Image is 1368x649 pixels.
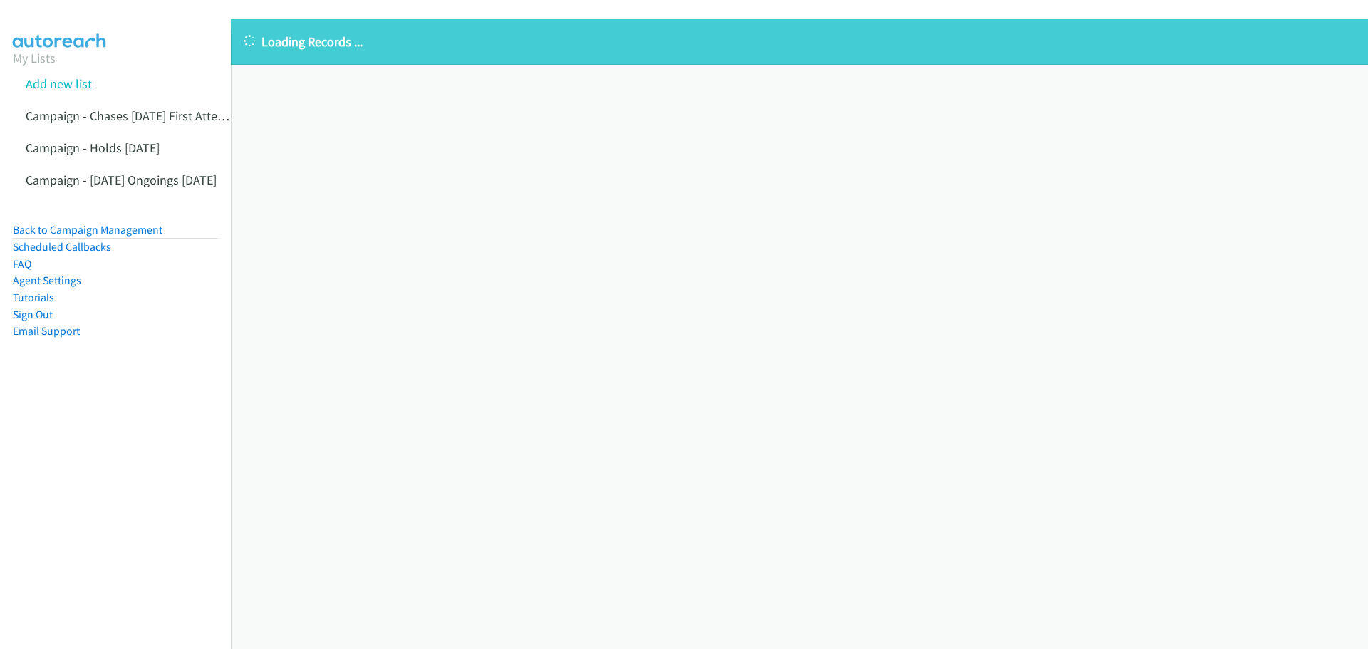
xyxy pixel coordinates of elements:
[13,257,31,271] a: FAQ
[13,240,111,254] a: Scheduled Callbacks
[13,50,56,66] a: My Lists
[13,274,81,287] a: Agent Settings
[26,108,245,124] a: Campaign - Chases [DATE] First Attempts
[13,291,54,304] a: Tutorials
[13,308,53,321] a: Sign Out
[26,140,160,156] a: Campaign - Holds [DATE]
[26,76,92,92] a: Add new list
[13,223,162,237] a: Back to Campaign Management
[13,324,80,338] a: Email Support
[244,32,1355,51] p: Loading Records ...
[26,172,217,188] a: Campaign - [DATE] Ongoings [DATE]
